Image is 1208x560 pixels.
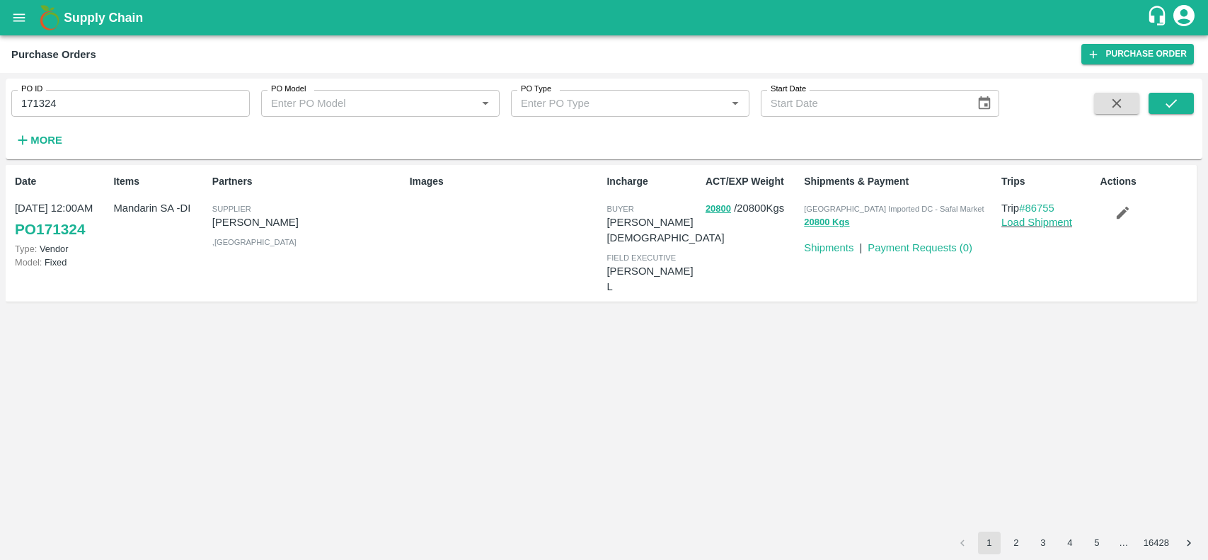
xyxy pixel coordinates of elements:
[410,174,602,189] p: Images
[949,532,1202,554] nav: pagination navigation
[606,174,699,189] p: Incharge
[212,174,404,189] p: Partners
[11,128,66,152] button: More
[113,200,206,216] p: Mandarin SA -DI
[15,257,42,268] span: Model:
[212,215,404,230] p: [PERSON_NAME]
[1059,532,1081,554] button: Go to page 4
[804,205,984,213] span: [GEOGRAPHIC_DATA] Imported DC - Safal Market
[30,135,62,146] strong: More
[265,94,454,113] input: Enter PO Model
[11,45,96,64] div: Purchase Orders
[1178,532,1200,554] button: Go to next page
[15,256,108,269] p: Fixed
[15,174,108,189] p: Date
[21,84,42,95] label: PO ID
[1086,532,1108,554] button: Go to page 5
[1001,200,1094,216] p: Trip
[11,90,250,117] input: Enter PO ID
[1139,532,1173,554] button: Go to page 16428
[804,215,849,231] button: 20800 Kgs
[1001,174,1094,189] p: Trips
[1032,532,1054,554] button: Go to page 3
[515,94,703,113] input: Enter PO Type
[706,200,798,217] p: / 20800 Kgs
[15,217,85,242] a: PO171324
[15,200,108,216] p: [DATE] 12:00AM
[1171,3,1197,33] div: account of current user
[1019,202,1054,214] a: #86755
[804,242,853,253] a: Shipments
[212,238,297,246] span: , [GEOGRAPHIC_DATA]
[35,4,64,32] img: logo
[3,1,35,34] button: open drawer
[113,174,206,189] p: Items
[706,174,798,189] p: ACT/EXP Weight
[521,84,551,95] label: PO Type
[1146,5,1171,30] div: customer-support
[1100,174,1193,189] p: Actions
[761,90,965,117] input: Start Date
[606,215,724,246] p: [PERSON_NAME][DEMOGRAPHIC_DATA]
[706,201,731,217] button: 20800
[1005,532,1028,554] button: Go to page 2
[64,8,1146,28] a: Supply Chain
[804,174,996,189] p: Shipments & Payment
[726,94,744,113] button: Open
[978,532,1001,554] button: page 1
[853,234,862,256] div: |
[1112,537,1135,550] div: …
[971,90,998,117] button: Choose date
[771,84,806,95] label: Start Date
[1081,44,1194,64] a: Purchase Order
[476,94,495,113] button: Open
[606,253,676,262] span: field executive
[15,242,108,256] p: Vendor
[606,205,633,213] span: buyer
[212,205,251,213] span: Supplier
[64,11,143,25] b: Supply Chain
[868,242,972,253] a: Payment Requests (0)
[1001,217,1072,228] a: Load Shipment
[271,84,306,95] label: PO Model
[15,244,37,254] span: Type:
[606,263,699,295] p: [PERSON_NAME] L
